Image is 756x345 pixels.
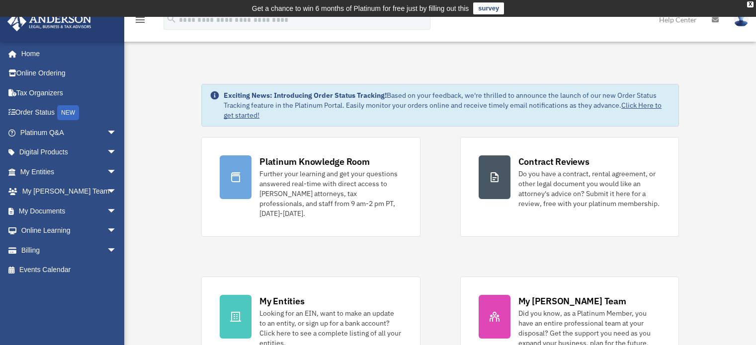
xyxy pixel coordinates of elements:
a: My Entitiesarrow_drop_down [7,162,132,182]
span: arrow_drop_down [107,201,127,221]
span: arrow_drop_down [107,240,127,261]
div: Do you have a contract, rental agreement, or other legal document you would like an attorney's ad... [518,169,661,208]
span: arrow_drop_down [107,182,127,202]
img: User Pic [734,12,749,27]
a: survey [473,2,504,14]
a: Order StatusNEW [7,103,132,123]
span: arrow_drop_down [107,142,127,163]
i: menu [134,14,146,26]
div: NEW [57,105,79,120]
div: My [PERSON_NAME] Team [518,295,626,307]
div: Get a chance to win 6 months of Platinum for free just by filling out this [252,2,469,14]
a: Home [7,44,127,64]
a: Platinum Knowledge Room Further your learning and get your questions answered real-time with dire... [201,137,420,237]
a: Platinum Q&Aarrow_drop_down [7,123,132,142]
div: Contract Reviews [518,155,589,168]
a: Click Here to get started! [224,101,662,120]
div: Based on your feedback, we're thrilled to announce the launch of our new Order Status Tracking fe... [224,90,671,120]
a: Digital Productsarrow_drop_down [7,142,132,162]
a: Events Calendar [7,260,132,280]
img: Anderson Advisors Platinum Portal [4,12,94,31]
a: Tax Organizers [7,83,132,103]
a: My [PERSON_NAME] Teamarrow_drop_down [7,182,132,202]
span: arrow_drop_down [107,162,127,182]
div: Further your learning and get your questions answered real-time with direct access to [PERSON_NAM... [259,169,402,218]
span: arrow_drop_down [107,123,127,143]
span: arrow_drop_down [107,221,127,241]
a: menu [134,17,146,26]
i: search [166,13,177,24]
div: Platinum Knowledge Room [259,155,370,168]
a: Billingarrow_drop_down [7,240,132,260]
strong: Exciting News: Introducing Order Status Tracking! [224,91,387,100]
div: close [747,1,754,7]
div: My Entities [259,295,304,307]
a: Contract Reviews Do you have a contract, rental agreement, or other legal document you would like... [460,137,679,237]
a: Online Learningarrow_drop_down [7,221,132,241]
a: My Documentsarrow_drop_down [7,201,132,221]
a: Online Ordering [7,64,132,83]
